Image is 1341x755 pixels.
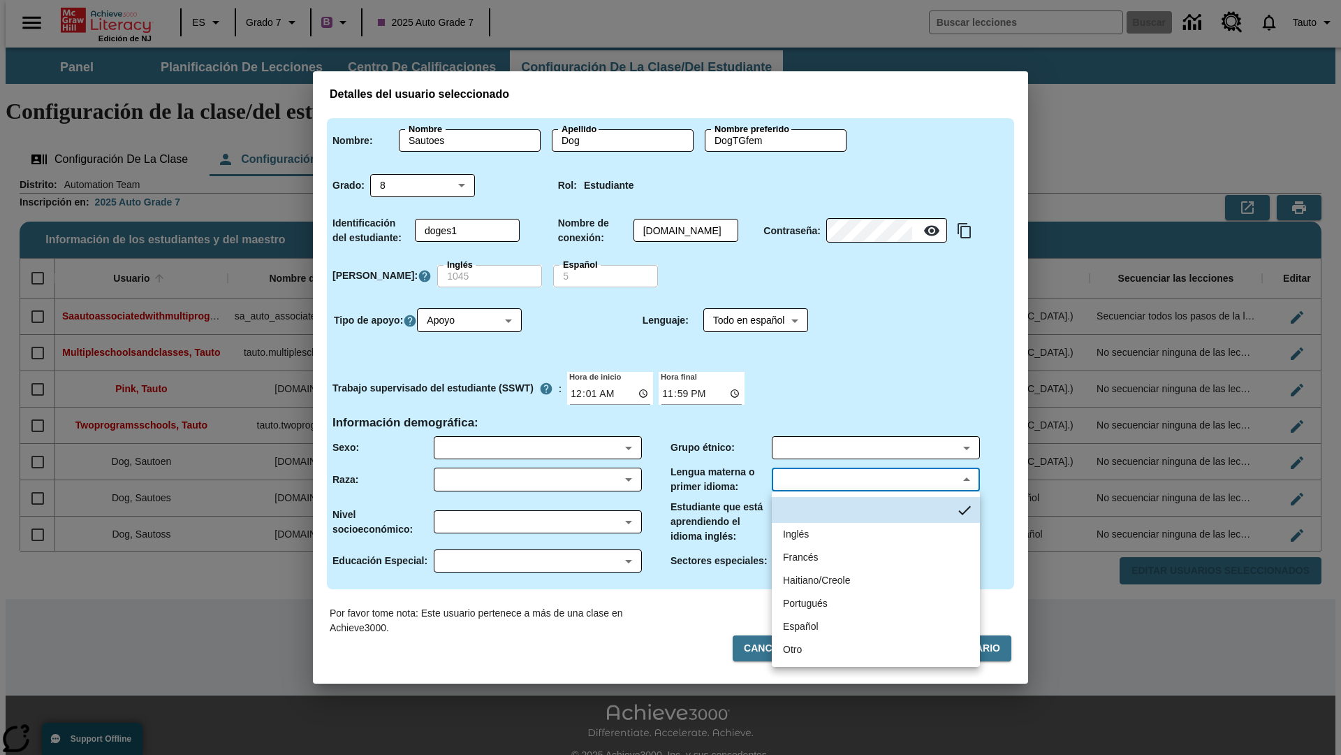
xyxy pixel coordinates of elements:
li: Portugués [772,592,980,615]
li: Francés [772,546,980,569]
li: Español [772,615,980,638]
li: Inglés [772,523,980,546]
div: Español [783,619,819,634]
li: Haitiano/Creole [772,569,980,592]
div: Haitiano/Creole [783,573,851,588]
div: Otro [783,642,802,657]
li: no hay elementos seleccionados [772,497,980,523]
div: Portugués [783,596,828,611]
div: Inglés [783,527,809,542]
div: Francés [783,550,819,565]
li: Otro [772,638,980,661]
